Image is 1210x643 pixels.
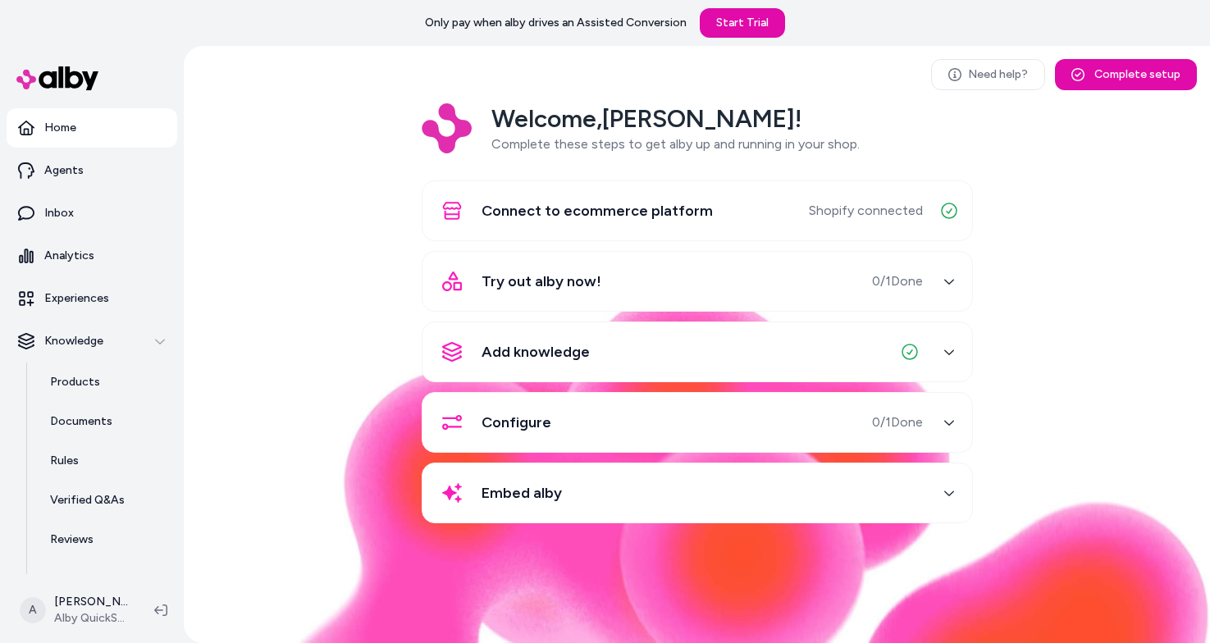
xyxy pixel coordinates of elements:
[700,8,785,38] a: Start Trial
[50,531,94,548] p: Reviews
[482,270,601,293] span: Try out alby now!
[10,584,141,636] button: A[PERSON_NAME]Alby QuickStart Store
[7,279,177,318] a: Experiences
[7,321,177,361] button: Knowledge
[432,332,962,372] button: Add knowledge
[50,453,79,469] p: Rules
[44,205,74,221] p: Inbox
[50,374,100,390] p: Products
[54,610,128,627] span: Alby QuickStart Store
[44,290,109,307] p: Experiences
[50,413,112,430] p: Documents
[50,492,125,508] p: Verified Q&As
[34,363,177,402] a: Products
[54,594,128,610] p: [PERSON_NAME]
[7,108,177,148] a: Home
[809,201,923,221] span: Shopify connected
[34,520,177,559] a: Reviews
[34,402,177,441] a: Documents
[432,473,962,513] button: Embed alby
[34,441,177,481] a: Rules
[425,15,687,31] p: Only pay when alby drives an Assisted Conversion
[422,103,472,153] img: Logo
[491,103,860,135] h2: Welcome, [PERSON_NAME] !
[16,66,98,90] img: alby Logo
[44,333,103,349] p: Knowledge
[432,403,962,442] button: Configure0/1Done
[482,411,551,434] span: Configure
[44,162,84,179] p: Agents
[50,571,144,587] p: Survey Questions
[1055,59,1197,90] button: Complete setup
[20,597,46,623] span: A
[34,481,177,520] a: Verified Q&As
[482,340,590,363] span: Add knowledge
[44,120,76,136] p: Home
[482,481,562,504] span: Embed alby
[931,59,1045,90] a: Need help?
[7,236,177,276] a: Analytics
[432,191,962,230] button: Connect to ecommerce platformShopify connected
[184,287,1210,643] img: alby Bubble
[34,559,177,599] a: Survey Questions
[7,194,177,233] a: Inbox
[491,136,860,152] span: Complete these steps to get alby up and running in your shop.
[7,151,177,190] a: Agents
[482,199,713,222] span: Connect to ecommerce platform
[44,248,94,264] p: Analytics
[872,271,923,291] span: 0 / 1 Done
[872,413,923,432] span: 0 / 1 Done
[432,262,962,301] button: Try out alby now!0/1Done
